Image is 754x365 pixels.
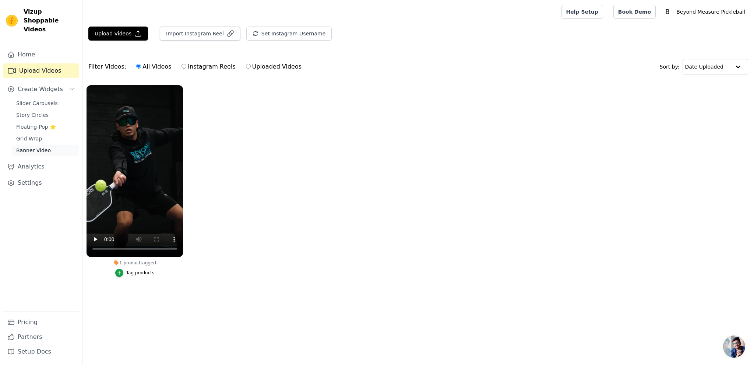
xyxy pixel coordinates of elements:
[3,344,79,359] a: Setup Docs
[12,110,79,120] a: Story Circles
[12,133,79,144] a: Grid Wrap
[246,62,302,72] label: Uploaded Videos
[12,122,79,132] a: Floating-Pop ⭐
[136,64,141,69] input: All Videos
[16,135,42,142] span: Grid Wrap
[3,175,79,190] a: Settings
[561,5,603,19] a: Help Setup
[16,100,58,107] span: Slider Carousels
[160,27,240,41] button: Import Instagram Reel
[662,5,748,18] button: B Beyond Measure Pickleball
[723,336,745,358] div: 开放式聊天
[24,7,76,34] span: Vizup Shoppable Videos
[673,5,748,18] p: Beyond Measure Pickleball
[3,159,79,174] a: Analytics
[3,330,79,344] a: Partners
[87,260,183,266] div: 1 product tagged
[181,62,236,72] label: Instagram Reels
[246,64,251,69] input: Uploaded Videos
[3,63,79,78] a: Upload Videos
[16,111,49,119] span: Story Circles
[18,85,63,94] span: Create Widgets
[88,58,306,75] div: Filter Videos:
[16,123,56,131] span: Floating-Pop ⭐
[115,269,155,277] button: Tag products
[12,145,79,156] a: Banner Video
[3,82,79,97] button: Create Widgets
[3,47,79,62] a: Home
[12,98,79,108] a: Slider Carousels
[6,15,18,27] img: Vizup
[88,27,148,41] button: Upload Videos
[182,64,186,69] input: Instagram Reels
[246,27,332,41] button: Set Instagram Username
[3,315,79,330] a: Pricing
[660,59,748,74] div: Sort by:
[126,270,155,276] div: Tag products
[16,147,51,154] span: Banner Video
[613,5,656,19] a: Book Demo
[136,62,172,72] label: All Videos
[665,8,670,15] text: B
